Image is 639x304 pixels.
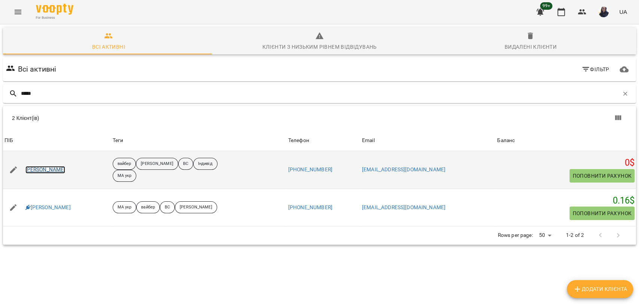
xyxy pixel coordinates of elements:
div: 50 [536,230,554,241]
p: Індивід [198,161,213,167]
a: [PHONE_NUMBER] [288,166,332,172]
p: МА укр [118,204,132,211]
span: UA [619,8,627,16]
div: МА укр [113,170,137,182]
a: [EMAIL_ADDRESS][DOMAIN_NAME] [362,166,445,172]
p: ВС [183,161,188,167]
button: Поповнити рахунок [569,169,635,183]
span: Додати клієнта [573,285,627,294]
div: Sort [497,136,515,145]
span: 99+ [540,2,553,10]
div: Індивід [193,158,217,170]
h5: 0 $ [497,157,635,169]
p: Rows per page: [497,232,533,239]
span: ПІБ [4,136,110,145]
div: Клієнти з низьким рівнем відвідувань [262,42,377,51]
p: вайбер [141,204,155,211]
button: Показати колонки [609,109,627,127]
div: вайбер [136,201,160,213]
span: Поповнити рахунок [572,171,632,180]
button: Поповнити рахунок [569,207,635,220]
button: Фільтр [578,63,612,76]
div: ПІБ [4,136,13,145]
div: 2 Клієнт(ів) [12,114,324,122]
h5: 0.16 $ [497,195,635,207]
span: Баланс [497,136,635,145]
div: МА укр [113,201,137,213]
div: Sort [288,136,309,145]
span: Фільтр [581,65,609,74]
div: ВС [160,201,175,213]
span: Поповнити рахунок [572,209,632,218]
p: вайбер [118,161,131,167]
a: [EMAIL_ADDRESS][DOMAIN_NAME] [362,204,445,210]
div: Всі активні [92,42,125,51]
div: Телефон [288,136,309,145]
button: Додати клієнта [567,280,633,298]
p: МА укр [118,173,132,179]
button: UA [616,5,630,19]
p: [PERSON_NAME] [180,204,212,211]
a: [PHONE_NUMBER] [288,204,332,210]
div: [PERSON_NAME] [175,201,217,213]
div: Table Toolbar [3,106,636,130]
span: Телефон [288,136,359,145]
div: Баланс [497,136,515,145]
span: For Business [36,15,73,20]
div: ВС [178,158,193,170]
div: вайбер [113,158,136,170]
div: Видалені клієнти [505,42,557,51]
p: ВС [165,204,170,211]
div: Email [362,136,375,145]
div: Теги [113,136,285,145]
div: [PERSON_NAME] [136,158,178,170]
div: Sort [4,136,13,145]
button: Menu [9,3,27,21]
img: Voopty Logo [36,4,73,15]
a: [PERSON_NAME] [25,166,66,174]
h6: Всі активні [18,63,57,75]
img: de66a22b4ea812430751315b74cfe34b.jpg [598,7,609,17]
p: 1-2 of 2 [566,232,584,239]
p: [PERSON_NAME] [141,161,173,167]
a: [PERSON_NAME] [25,204,71,211]
div: Sort [362,136,375,145]
span: Email [362,136,494,145]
